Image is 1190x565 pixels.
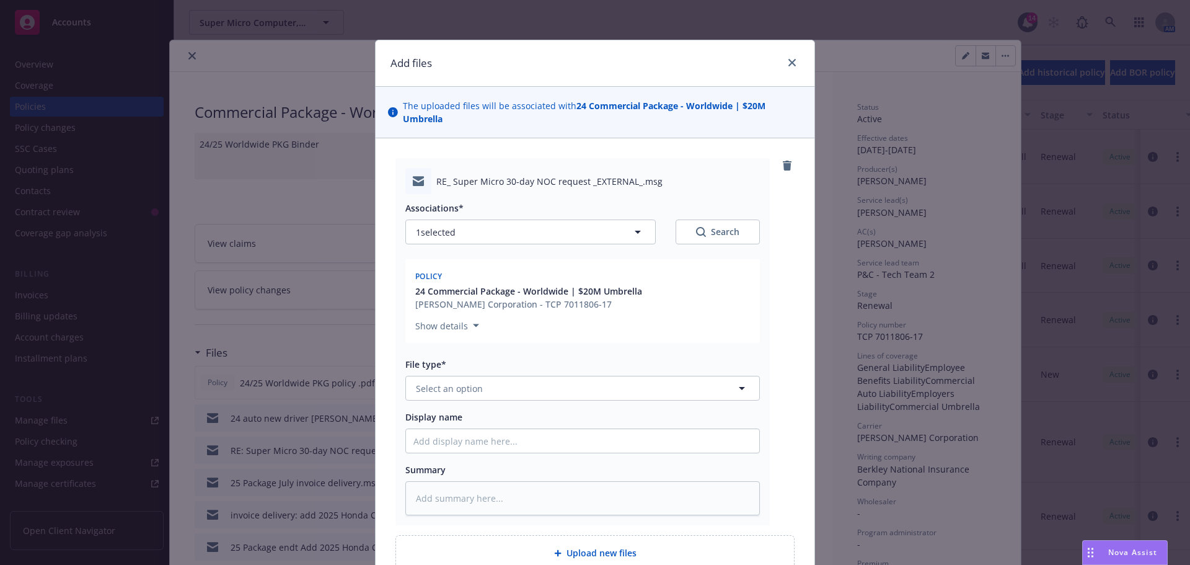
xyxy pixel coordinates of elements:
span: Upload new files [566,546,637,559]
span: Nova Assist [1108,547,1157,558]
div: Drag to move [1083,541,1098,564]
span: File type* [405,358,446,370]
button: Nova Assist [1082,540,1168,565]
span: Select an option [416,382,483,395]
span: Display name [405,411,462,423]
span: Summary [405,464,446,476]
button: Select an option [405,376,760,401]
input: Add display name here... [406,429,759,453]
